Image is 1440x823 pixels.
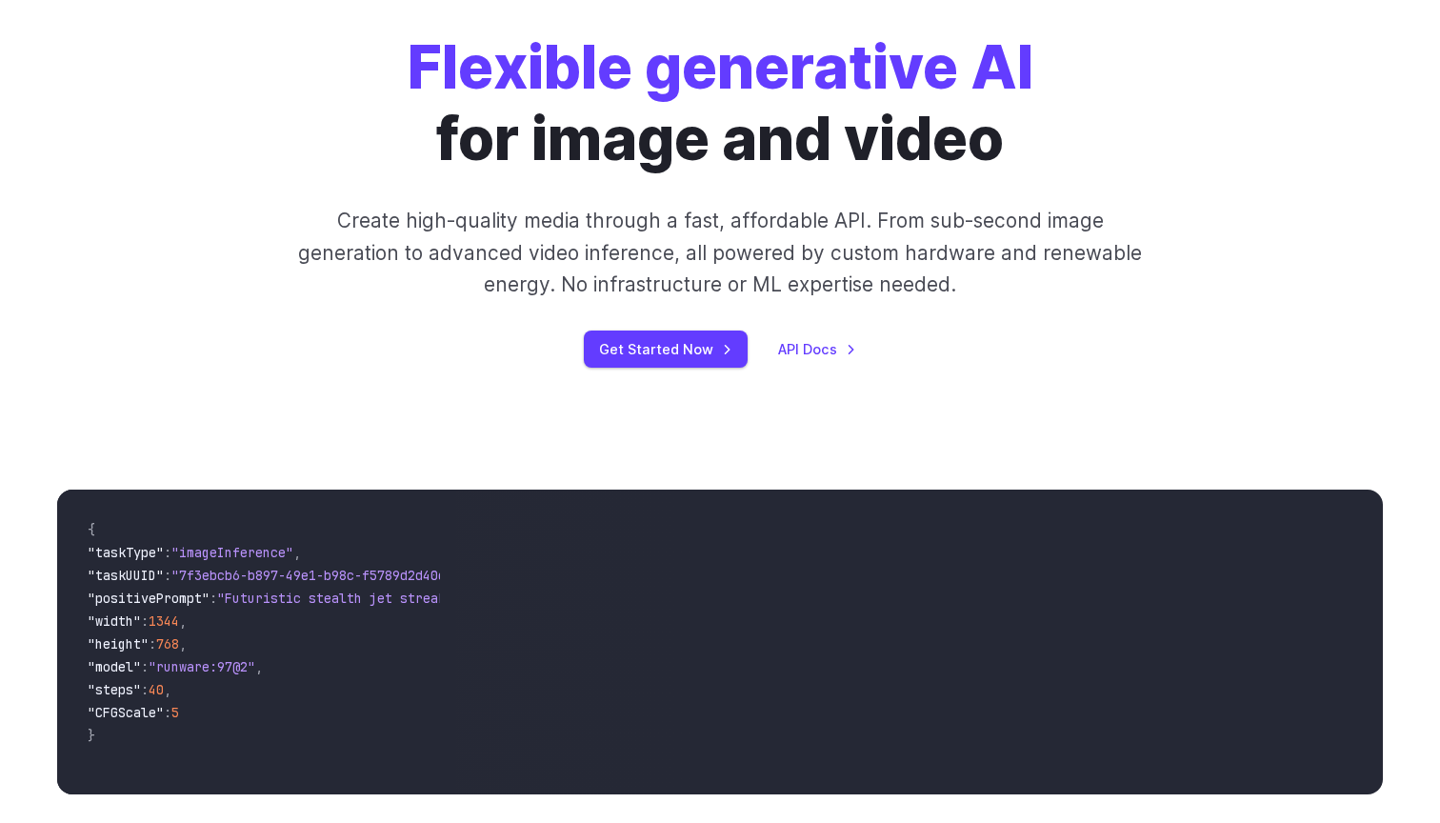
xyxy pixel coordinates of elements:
span: : [149,635,156,652]
span: "imageInference" [171,544,293,561]
span: 768 [156,635,179,652]
span: { [88,521,95,538]
span: "runware:97@2" [149,658,255,675]
span: "positivePrompt" [88,590,210,607]
span: 40 [149,681,164,698]
span: : [210,590,217,607]
span: , [179,612,187,630]
span: 5 [171,704,179,721]
span: , [255,658,263,675]
a: Get Started Now [584,331,748,368]
span: : [164,544,171,561]
span: : [164,704,171,721]
span: "taskUUID" [88,567,164,584]
span: "model" [88,658,141,675]
span: 1344 [149,612,179,630]
strong: Flexible generative AI [408,31,1033,103]
span: , [164,681,171,698]
a: API Docs [778,338,856,360]
span: "CFGScale" [88,704,164,721]
span: : [141,658,149,675]
span: : [141,612,149,630]
span: } [88,727,95,744]
span: , [179,635,187,652]
p: Create high-quality media through a fast, affordable API. From sub-second image generation to adv... [296,205,1145,300]
span: "Futuristic stealth jet streaking through a neon-lit cityscape with glowing purple exhaust" [217,590,910,607]
span: "height" [88,635,149,652]
h1: for image and video [408,32,1033,174]
span: : [164,567,171,584]
span: , [293,544,301,561]
span: : [141,681,149,698]
span: "7f3ebcb6-b897-49e1-b98c-f5789d2d40d7" [171,567,461,584]
span: "steps" [88,681,141,698]
span: "width" [88,612,141,630]
span: "taskType" [88,544,164,561]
